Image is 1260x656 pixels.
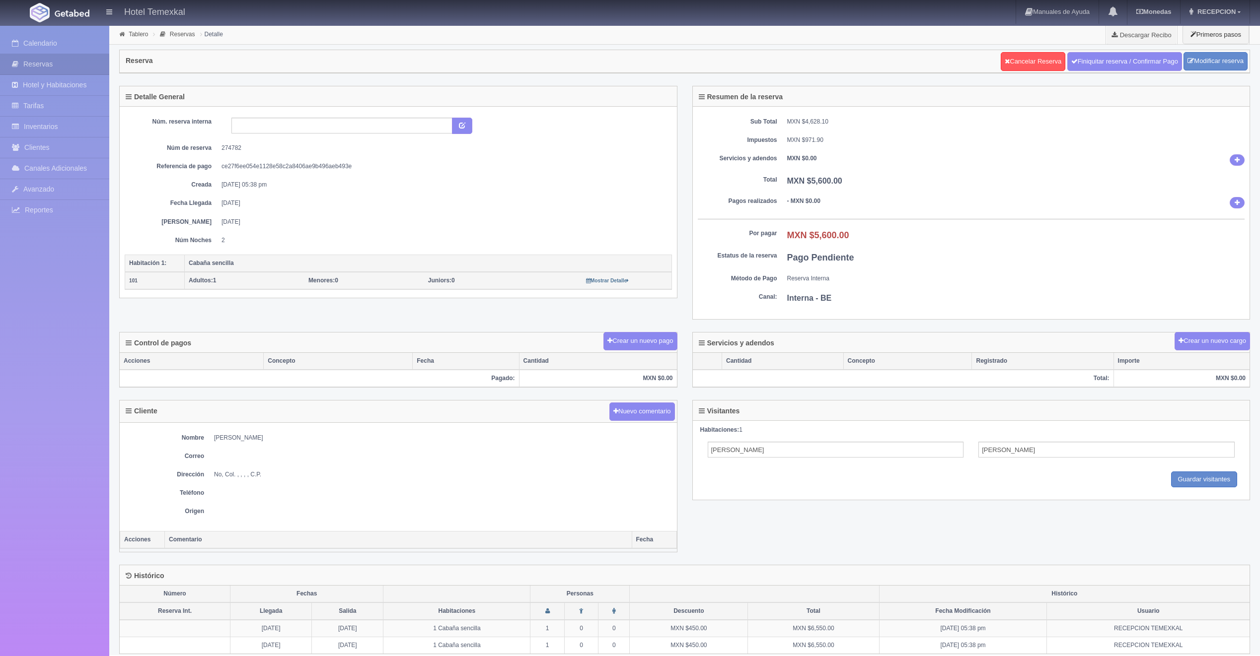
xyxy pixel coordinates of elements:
[222,218,665,226] dd: [DATE]
[879,586,1250,602] th: Histórico
[312,637,383,654] td: [DATE]
[413,353,519,370] th: Fecha
[787,197,820,204] b: - MXN $0.00
[699,93,783,101] h4: Resumen de la reserva
[632,531,676,548] th: Fecha
[132,181,212,189] dt: Creada
[698,252,777,260] dt: Estatus de la reserva
[598,620,630,637] td: 0
[198,29,225,39] li: Detalle
[1047,602,1250,620] th: Usuario
[530,637,564,654] td: 1
[222,144,665,152] dd: 274782
[264,353,413,370] th: Concepto
[170,31,195,38] a: Reservas
[879,620,1047,637] td: [DATE] 05:38 pm
[519,370,676,387] th: MXN $0.00
[132,118,212,126] dt: Núm. reserva interna
[126,407,157,415] h4: Cliente
[1136,8,1171,15] b: Monedas
[722,353,844,370] th: Cantidad
[787,294,832,302] b: Interna - BE
[230,586,383,602] th: Fechas
[699,407,740,415] h4: Visitantes
[693,370,1114,387] th: Total:
[598,637,630,654] td: 0
[630,602,748,620] th: Descuento
[125,470,204,479] dt: Dirección
[129,278,138,283] small: 101
[132,144,212,152] dt: Núm de reserva
[700,426,740,433] strong: Habitaciones:
[699,339,774,347] h4: Servicios y adendos
[126,339,191,347] h4: Control de pagos
[428,277,451,284] strong: Juniors:
[1047,620,1250,637] td: RECEPCION TEMEXKAL
[129,31,148,38] a: Tablero
[630,637,748,654] td: MXN $450.00
[222,181,665,189] dd: [DATE] 05:38 pm
[383,637,530,654] td: 1 Cabaña sencilla
[132,199,212,207] dt: Fecha Llegada
[312,620,383,637] td: [DATE]
[1183,25,1249,44] button: Primeros pasos
[124,5,185,17] h4: Hotel Temexkal
[1113,353,1250,370] th: Importe
[787,136,1245,144] dd: MXN $971.90
[125,452,204,460] dt: Correo
[1113,370,1250,387] th: MXN $0.00
[120,602,230,620] th: Reserva Int.
[189,277,213,284] strong: Adultos:
[748,637,879,654] td: MXN $6,550.00
[564,637,598,654] td: 0
[132,218,212,226] dt: [PERSON_NAME]
[120,370,519,387] th: Pagado:
[698,136,777,144] dt: Impuestos
[1047,637,1250,654] td: RECEPCION TEMEXKAL
[129,260,166,266] b: Habitación 1:
[125,507,204,516] dt: Origen
[383,602,530,620] th: Habitaciones
[519,353,676,370] th: Cantidad
[120,531,165,548] th: Acciones
[698,274,777,283] dt: Método de Pago
[879,637,1047,654] td: [DATE] 05:38 pm
[609,402,675,421] button: Nuevo comentario
[700,426,1243,434] div: 1
[603,332,677,350] button: Crear un nuevo pago
[698,118,777,126] dt: Sub Total
[1001,52,1065,71] a: Cancelar Reserva
[125,489,204,497] dt: Teléfono
[383,620,530,637] td: 1 Cabaña sencilla
[787,274,1245,283] dd: Reserva Interna
[748,602,879,620] th: Total
[586,277,629,284] a: Mostrar Detalle
[978,442,1235,458] input: Apellidos del Adulto
[230,620,312,637] td: [DATE]
[1184,52,1248,70] a: Modificar reserva
[55,9,89,17] img: Getabed
[698,176,777,184] dt: Total
[698,197,777,205] dt: Pagos realizados
[787,177,842,185] b: MXN $5,600.00
[1171,471,1238,488] input: Guardar visitantes
[132,162,212,171] dt: Referencia de pago
[787,253,854,262] b: Pago Pendiente
[972,353,1113,370] th: Registrado
[698,154,777,163] dt: Servicios y adendos
[308,277,338,284] span: 0
[120,586,230,602] th: Número
[125,434,204,442] dt: Nombre
[222,236,665,245] dd: 2
[1195,8,1236,15] span: RECEPCION
[630,620,748,637] td: MXN $450.00
[132,236,212,245] dt: Núm Noches
[787,155,817,162] b: MXN $0.00
[230,602,312,620] th: Llegada
[185,255,672,272] th: Cabaña sencilla
[787,230,849,240] b: MXN $5,600.00
[222,199,665,207] dd: [DATE]
[222,162,665,171] dd: ce27f6ee054e1128e58c2a8406ae9b496aeb493e
[165,531,632,548] th: Comentario
[1067,52,1182,71] a: Finiquitar reserva / Confirmar Pago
